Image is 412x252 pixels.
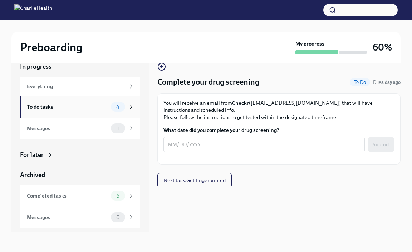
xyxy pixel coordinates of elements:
[20,40,83,54] h2: Preboarding
[112,193,124,199] span: 6
[27,103,108,111] div: To do tasks
[113,126,123,131] span: 1
[163,127,394,134] label: What date did you complete your drug screening?
[20,77,140,96] a: Everything
[157,173,232,187] button: Next task:Get fingerprinted
[381,80,401,85] strong: a day ago
[20,206,140,228] a: Messages0
[163,99,394,121] p: You will receive an email from ([EMAIL_ADDRESS][DOMAIN_NAME]) that will have instructions and sch...
[232,100,249,106] strong: Checkr
[20,118,140,139] a: Messages1
[163,177,226,184] span: Next task : Get fingerprinted
[20,185,140,206] a: Completed tasks6
[27,82,125,90] div: Everything
[20,96,140,118] a: To do tasks4
[20,151,140,159] a: For later
[14,4,52,16] img: CharlieHealth
[295,40,324,47] strong: My progress
[27,192,108,200] div: Completed tasks
[373,41,392,54] h3: 60%
[373,79,401,86] span: September 2nd, 2025 09:00
[112,104,124,110] span: 4
[20,171,140,179] a: Archived
[112,215,124,220] span: 0
[20,151,44,159] div: For later
[27,124,108,132] div: Messages
[27,213,108,221] div: Messages
[373,80,401,85] span: Due
[20,62,140,71] a: In progress
[350,80,370,85] span: To Do
[157,77,259,87] h4: Complete your drug screening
